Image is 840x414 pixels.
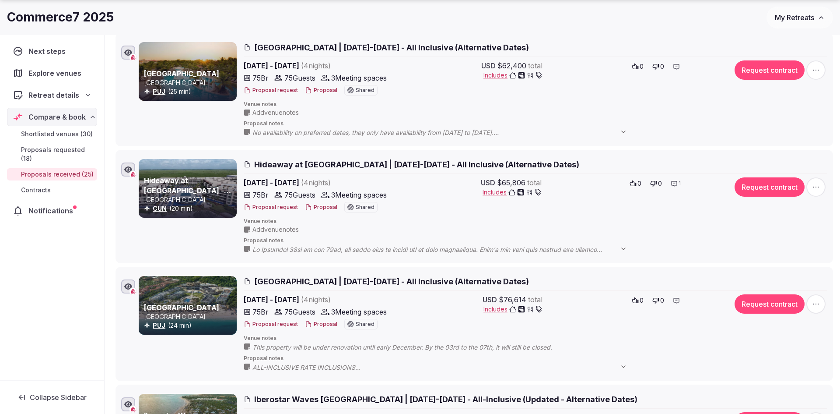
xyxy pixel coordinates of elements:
p: [GEOGRAPHIC_DATA] [144,312,235,321]
span: Add venue notes [252,225,299,234]
a: [GEOGRAPHIC_DATA] [144,69,219,78]
span: 75 Guests [284,190,315,200]
span: 75 Guests [284,307,315,317]
button: Request contract [735,294,805,314]
span: 1 [679,180,681,188]
a: PUJ [153,322,165,329]
a: [GEOGRAPHIC_DATA] [144,303,219,312]
div: (24 min) [144,321,235,330]
span: No availability on preferred dates, they only have availability from [DATE] to [DATE]. ALL INCLUS... [252,128,636,137]
button: 0 [629,294,646,307]
span: [GEOGRAPHIC_DATA] | [DATE]-[DATE] - All Inclusive (Alternative Dates) [254,42,529,53]
a: Contracts [7,184,97,196]
span: $62,400 [497,60,526,71]
span: total [528,60,542,71]
span: USD [481,60,496,71]
a: Explore venues [7,64,97,82]
button: Proposal [305,87,337,94]
span: Retreat details [28,90,79,100]
span: 0 [660,62,664,71]
button: My Retreats [766,7,833,28]
span: ( 4 night s ) [301,61,331,70]
span: Venue notes [244,335,827,342]
a: CUN [153,205,167,212]
span: 75 Guests [284,73,315,83]
button: Proposal [305,321,337,328]
span: USD [483,294,497,305]
button: Includes [483,305,542,314]
span: 3 Meeting spaces [331,190,387,200]
button: 0 [650,294,667,307]
span: This property will be under renovation until early December. By the 03rd to the 07th, it will sti... [252,343,570,352]
button: Proposal request [244,87,298,94]
div: (25 min) [144,87,235,96]
a: Notifications [7,202,97,220]
button: Collapse Sidebar [7,388,97,407]
span: Explore venues [28,68,85,78]
button: Includes [483,71,542,80]
button: 0 [627,177,644,190]
button: 1 [668,177,683,190]
span: 0 [640,296,644,305]
span: Proposal notes [244,355,827,362]
span: ( 4 night s ) [301,295,331,304]
button: 0 [629,60,646,73]
span: Proposal notes [244,120,827,127]
a: Proposals requested (18) [7,144,97,165]
div: (20 min) [144,204,235,213]
span: [DATE] - [DATE] [244,60,398,71]
span: Shared [356,205,374,210]
span: 0 [658,179,662,188]
span: ALL-INCLUSIVE RATE INCLUSIONS • Luxurious accommodations with exclusive DreamBed • Daily Breakfas... [252,363,636,372]
span: Venue notes [244,218,827,225]
span: Next steps [28,46,69,57]
a: Hideaway at [GEOGRAPHIC_DATA] - Adults Only [144,176,231,205]
span: 3 Meeting spaces [331,307,387,317]
a: Next steps [7,42,97,60]
span: Contracts [21,186,51,195]
span: Add venue notes [252,108,299,117]
button: 0 [647,177,665,190]
span: [GEOGRAPHIC_DATA] | [DATE]-[DATE] - All Inclusive (Alternative Dates) [254,276,529,287]
span: Proposals received (25) [21,170,94,179]
button: Proposal request [244,204,298,211]
span: Shared [356,88,374,93]
a: PUJ [153,88,165,95]
span: Venue notes [244,101,827,108]
span: $76,614 [499,294,526,305]
span: 0 [660,296,664,305]
span: 0 [637,179,641,188]
span: USD [481,177,495,188]
span: 75 Br [252,190,269,200]
button: Request contract [735,177,805,197]
span: total [528,294,542,305]
span: Shared [356,322,374,327]
button: Request contract [735,60,805,80]
span: ( 4 night s ) [301,178,331,187]
span: My Retreats [775,13,814,22]
span: [DATE] - [DATE] [244,177,398,188]
span: Notifications [28,205,77,216]
span: Iberostar Waves [GEOGRAPHIC_DATA] | [DATE]-[DATE] - All-Inclusive (Updated - Alternative Dates) [254,394,637,405]
h1: Commerce7 2025 [7,9,114,26]
button: 0 [650,60,667,73]
a: Proposals received (25) [7,168,97,180]
span: 75 Br [252,73,269,83]
span: 3 Meeting spaces [331,73,387,83]
span: Compare & book [28,112,86,122]
span: Collapse Sidebar [30,393,87,402]
button: Proposal request [244,321,298,328]
button: Proposal [305,204,337,211]
p: [GEOGRAPHIC_DATA] [144,78,235,87]
a: Shortlisted venues (30) [7,128,97,140]
span: Lo Ipsumdol 38si am con 79ad, eli seddo eius te incidi utl et dolo magnaaliqua. Enim'a min veni q... [252,245,636,254]
span: Proposals requested (18) [21,145,94,163]
p: [GEOGRAPHIC_DATA] [144,195,235,204]
button: Includes [483,188,542,197]
span: total [527,177,542,188]
span: Proposal notes [244,237,827,244]
span: 0 [640,62,644,71]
